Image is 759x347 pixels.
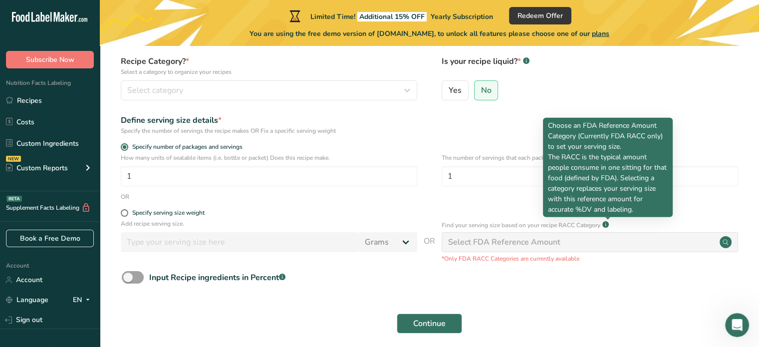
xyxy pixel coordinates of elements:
a: Book a Free Demo [6,230,94,247]
div: jaco says… [8,126,192,156]
label: Is your recipe liquid? [442,55,738,76]
button: go back [6,4,25,23]
p: How many units of sealable items (i.e. bottle or packet) Does this recipe make. [121,153,417,162]
span: Redeem Offer [517,10,563,21]
div: Select FDA Reference Amount [448,236,560,248]
span: Continue [413,318,446,330]
div: LIA says… [8,57,192,126]
input: Type your serving size here [121,232,359,252]
span: Specify number of packages and servings [128,143,243,151]
span: OR [424,235,435,263]
label: Recipe Category? [121,55,417,76]
p: The number of servings that each package of your product has. [442,153,738,162]
span: plans [592,29,609,38]
div: Thanks for visiting [DOMAIN_NAME]! Select from our common questions below or send us a message to... [16,63,156,112]
button: Continue [397,314,462,334]
span: You are using the free demo version of [DOMAIN_NAME], to unlock all features please choose one of... [250,28,609,39]
span: Yes [449,85,462,95]
button: Chat with a product specialist [17,258,136,278]
span: Additional 15% OFF [357,12,427,21]
div: Help me choose a plan! [101,132,184,142]
div: BETA [6,196,22,202]
div: OR [121,192,129,201]
h1: LIA [48,5,61,12]
div: Define serving size details [121,114,417,126]
a: Language [6,291,48,309]
div: EN [73,294,94,306]
span: Select category [127,84,183,96]
span: No [481,85,492,95]
img: Profile image for LIA [28,5,44,21]
iframe: Intercom live chat [725,313,749,337]
p: The team can also help [48,12,124,22]
p: Find your serving size based on your recipe RACC Category [442,221,600,230]
p: Choose an FDA Reference Amount Category (Currently FDA RACC only) to set your serving size. The R... [548,120,668,215]
div: Specify the number of servings the recipe makes OR Fix a specific serving weight [121,126,417,135]
div: Limited Time! [287,10,493,22]
p: *Only FDA RACC Categories are currently available [442,254,738,263]
div: Input Recipe ingredients in Percent [149,272,285,284]
span: Yearly Subscription [431,12,493,21]
div: Help me choose a plan! [93,126,192,148]
div: Specify serving size weight [132,209,205,217]
p: Add recipe serving size. [121,219,417,228]
div: LIA says… [8,156,192,229]
div: Thanks for visiting [DOMAIN_NAME]!Select from our common questions below or send us a message to ... [8,57,164,118]
button: Home [156,4,175,23]
div: NEW [6,156,21,162]
div: We offer different plans to suit the needs of businesses of all sizes. Chat with one of our produ... [16,162,156,211]
div: Close [175,4,193,22]
button: Subscribe Now [6,51,94,68]
button: Redeem Offer [509,7,571,24]
button: Select category [121,80,417,100]
button: Start over [137,258,187,278]
p: Select a category to organize your recipes [121,67,417,76]
span: Subscribe Now [26,54,74,65]
div: We offer different plans to suit the needs of businesses of all sizes. Chat with one of our produ... [8,156,164,217]
div: Custom Reports [6,163,68,173]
